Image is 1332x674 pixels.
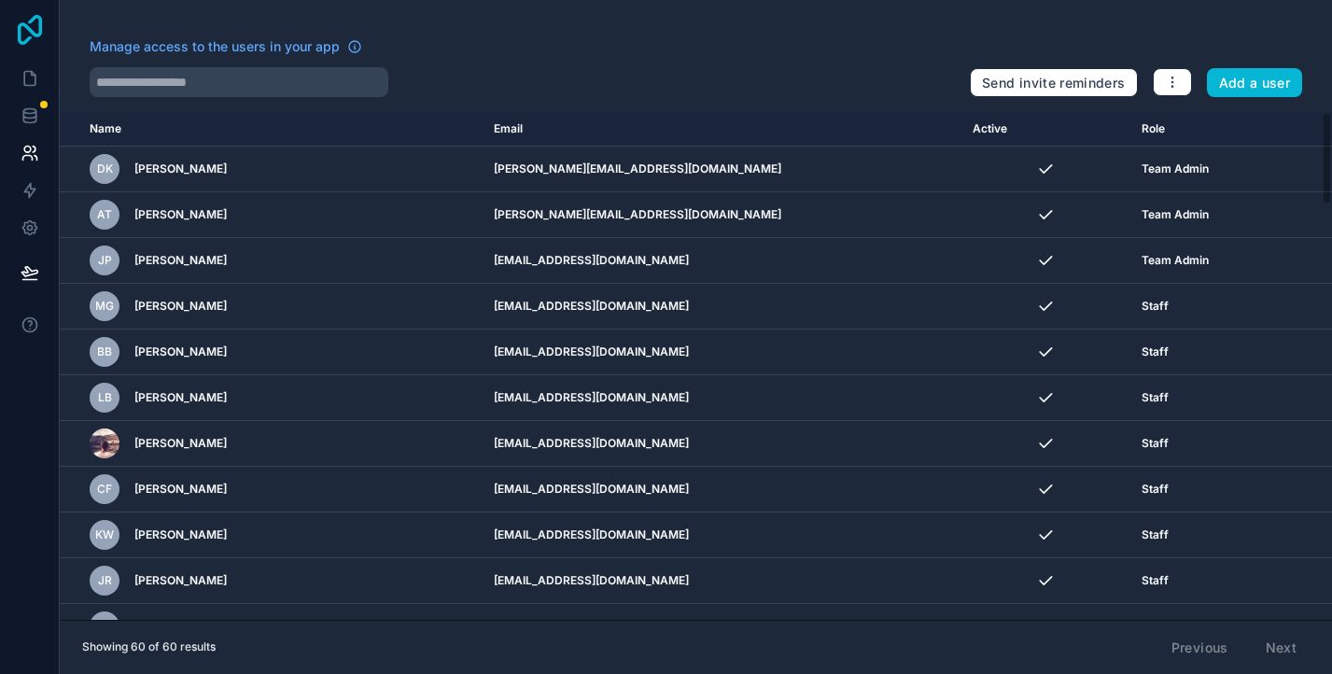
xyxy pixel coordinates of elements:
span: Staff [1142,482,1169,497]
span: Team Admin [1142,161,1209,176]
span: Staff [1142,573,1169,588]
span: [PERSON_NAME] [134,527,227,542]
button: Add a user [1207,68,1303,98]
span: [PERSON_NAME] [134,253,227,268]
span: [PERSON_NAME] [134,573,227,588]
span: BB [97,344,112,359]
td: [EMAIL_ADDRESS][DOMAIN_NAME] [483,421,961,467]
span: MG [95,299,114,314]
span: Staff [1142,527,1169,542]
td: [EMAIL_ADDRESS][DOMAIN_NAME] [483,284,961,330]
span: [PERSON_NAME] [134,344,227,359]
span: [PERSON_NAME] [134,436,227,451]
span: Staff [1142,436,1169,451]
span: Seasonal [1142,619,1191,634]
th: Email [483,112,961,147]
td: [EMAIL_ADDRESS][DOMAIN_NAME] [483,238,961,284]
span: Manage access to the users in your app [90,37,340,56]
th: Active [961,112,1130,147]
td: [PERSON_NAME][EMAIL_ADDRESS][DOMAIN_NAME] [483,147,961,192]
span: Staff [1142,299,1169,314]
td: [EMAIL_ADDRESS][DOMAIN_NAME] [483,330,961,375]
a: Manage access to the users in your app [90,37,362,56]
div: scrollable content [60,112,1332,620]
span: DK [97,161,113,176]
span: AT [97,207,112,222]
span: LB [98,390,112,405]
span: [PERSON_NAME] [134,161,227,176]
span: Staff [1142,344,1169,359]
span: JP [98,253,112,268]
span: Staff [1142,390,1169,405]
span: KW [95,527,114,542]
span: CF [97,482,112,497]
td: [EMAIL_ADDRESS][DOMAIN_NAME] [483,513,961,558]
span: [PERSON_NAME] [134,207,227,222]
button: Send invite reminders [970,68,1137,98]
th: Role [1130,112,1269,147]
span: JC [97,619,112,634]
span: [PERSON_NAME] [134,299,227,314]
span: Showing 60 of 60 results [82,639,216,654]
span: [PERSON_NAME] [134,390,227,405]
span: Team Admin [1142,253,1209,268]
span: JR [98,573,112,588]
span: [PERSON_NAME] [134,482,227,497]
td: [EMAIL_ADDRESS][DOMAIN_NAME] [483,375,961,421]
td: [EMAIL_ADDRESS][DOMAIN_NAME] [483,467,961,513]
th: Name [60,112,483,147]
span: [PERSON_NAME] [134,619,227,634]
td: [EMAIL_ADDRESS][DOMAIN_NAME] [483,558,961,604]
span: Team Admin [1142,207,1209,222]
td: [PERSON_NAME][EMAIL_ADDRESS][DOMAIN_NAME] [483,192,961,238]
td: [EMAIL_ADDRESS][DOMAIN_NAME] [483,604,961,650]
